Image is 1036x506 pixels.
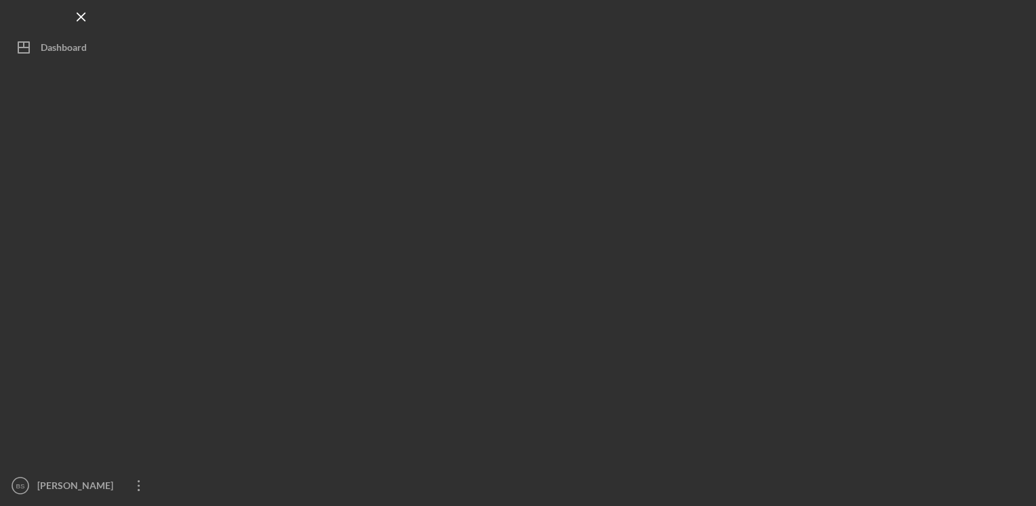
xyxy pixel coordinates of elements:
[7,34,156,61] button: Dashboard
[7,472,156,499] button: BS[PERSON_NAME]
[16,482,25,490] text: BS
[34,472,122,503] div: [PERSON_NAME]
[41,34,87,64] div: Dashboard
